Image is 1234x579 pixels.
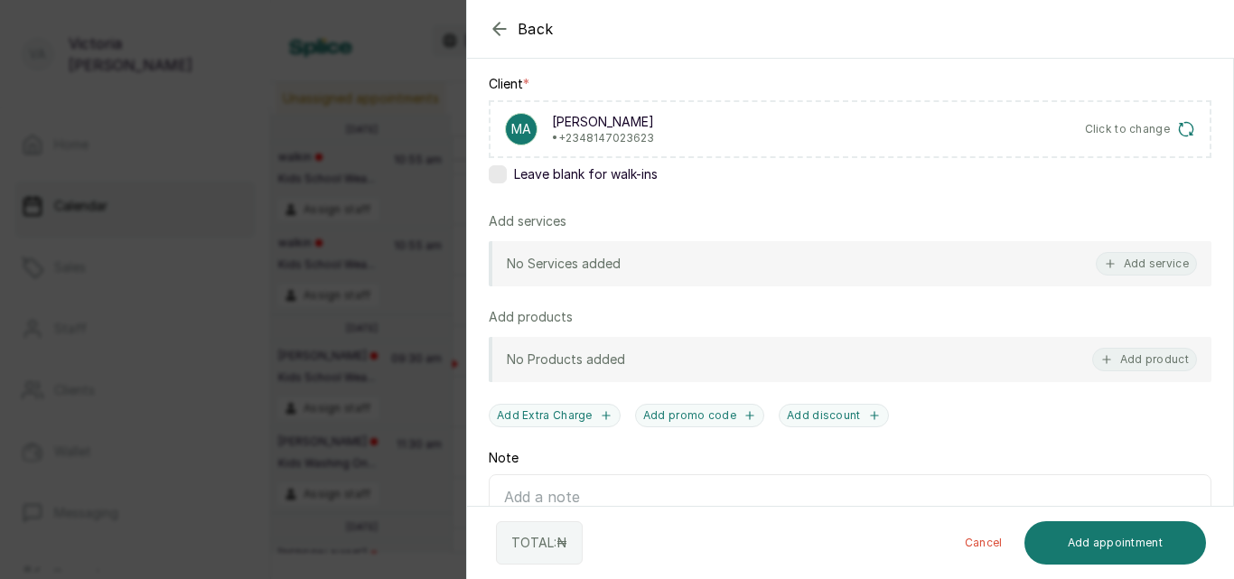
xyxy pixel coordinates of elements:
[489,449,519,467] label: Note
[511,534,567,552] p: TOTAL: ₦
[1024,521,1207,565] button: Add appointment
[635,404,764,427] button: Add promo code
[1085,120,1196,138] button: Click to change
[489,212,566,230] p: Add services
[507,255,621,273] p: No Services added
[552,131,654,145] p: • +234 8147023623
[1092,348,1197,371] button: Add product
[489,18,554,40] button: Back
[489,404,621,427] button: Add Extra Charge
[552,113,654,131] p: [PERSON_NAME]
[489,75,529,93] label: Client
[950,521,1017,565] button: Cancel
[489,308,573,326] p: Add products
[779,404,889,427] button: Add discount
[518,18,554,40] span: Back
[511,120,531,138] p: MA
[1096,252,1197,275] button: Add service
[507,350,625,369] p: No Products added
[514,165,658,183] span: Leave blank for walk-ins
[1085,122,1171,136] span: Click to change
